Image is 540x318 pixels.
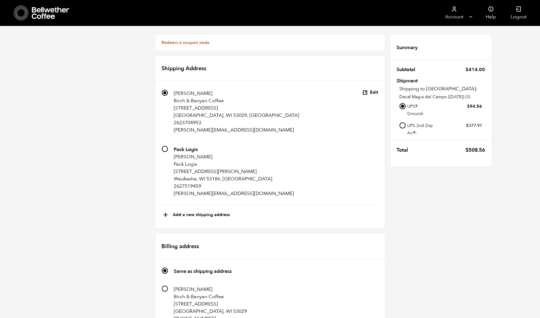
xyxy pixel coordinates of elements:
button: Edit [363,90,379,96]
strong: Same as shipping address [174,268,232,275]
bdi: 508.56 [466,146,485,154]
th: Shipment [397,78,432,82]
p: Waukesha, WI 53186, [GEOGRAPHIC_DATA] [174,175,294,182]
a: Redeem a coupon code [162,40,210,45]
span: $ [466,146,469,154]
bdi: 94.56 [467,103,482,109]
label: UPS 2nd Day Air®: [407,121,482,137]
p: [STREET_ADDRESS] [174,300,294,308]
p: 2623704953 [174,119,299,126]
button: +Add a new shipping address [163,210,230,220]
p: Shipping to [GEOGRAPHIC_DATA]: [400,85,485,92]
th: Subtotal [397,63,419,76]
h2: Billing address [156,234,385,260]
p: [GEOGRAPHIC_DATA], WI 53029 [174,308,294,315]
p: [PERSON_NAME] [174,286,294,293]
p: [PERSON_NAME][EMAIL_ADDRESS][DOMAIN_NAME] [174,126,299,134]
h2: Shipping Address [156,56,385,82]
span: $ [466,66,469,73]
p: [PERSON_NAME] [174,153,294,161]
span: $ [467,103,470,109]
label: UPS® Ground: [407,102,482,117]
strong: Pack Logix [174,146,198,153]
p: Decaf Magia del Campo ([DATE]) (3) [400,94,485,100]
th: Total [397,143,412,157]
p: [PERSON_NAME] [174,90,299,97]
p: [STREET_ADDRESS][PERSON_NAME] [174,168,294,175]
input: Same as shipping address [162,268,168,274]
p: Pack Logix [174,161,294,168]
p: Birch & Banyan Coffee [174,293,294,300]
p: [STREET_ADDRESS] [174,104,299,112]
th: Summary [397,41,422,54]
input: [PERSON_NAME] Birch & Banyan Coffee [STREET_ADDRESS] [GEOGRAPHIC_DATA], WI 53029, [GEOGRAPHIC_DAT... [162,90,168,96]
p: [GEOGRAPHIC_DATA], WI 53029, [GEOGRAPHIC_DATA] [174,112,299,119]
bdi: 414.00 [466,66,485,73]
bdi: 377.91 [466,123,482,128]
span: $ [466,123,469,128]
p: [PERSON_NAME][EMAIL_ADDRESS][DOMAIN_NAME] [174,190,294,197]
input: [PERSON_NAME] Birch & Banyan Coffee [STREET_ADDRESS] [GEOGRAPHIC_DATA], WI 53029 [PHONE_NUMBER] [... [162,286,168,292]
p: 2627519459 [174,182,294,190]
p: Birch & Banyan Coffee [174,97,299,104]
input: Pack Logix [PERSON_NAME] Pack Logix [STREET_ADDRESS][PERSON_NAME] Waukesha, WI 53186, [GEOGRAPHIC... [162,146,168,152]
span: + [163,210,169,220]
